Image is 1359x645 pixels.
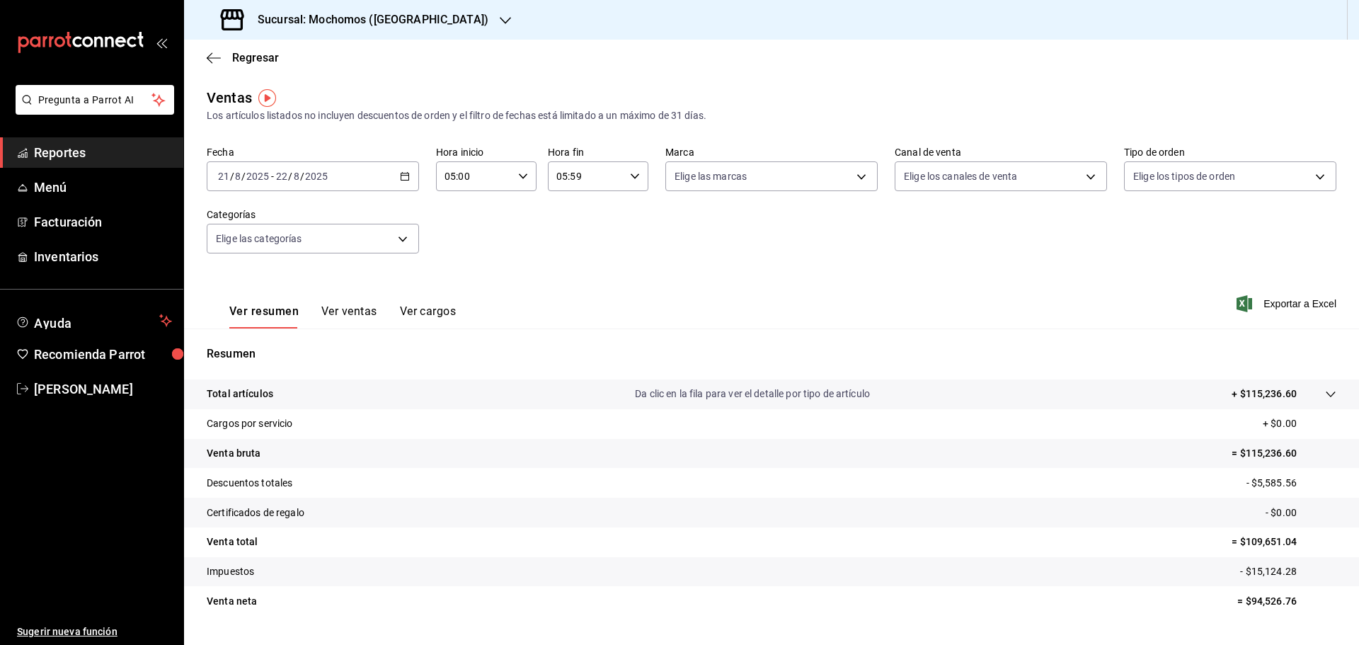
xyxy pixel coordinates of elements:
label: Canal de venta [895,147,1107,157]
span: Elige las categorías [216,232,302,246]
label: Categorías [207,210,419,219]
input: -- [293,171,300,182]
p: + $0.00 [1263,416,1336,431]
p: = $115,236.60 [1232,446,1336,461]
span: Reportes [34,143,172,162]
p: Certificados de regalo [207,506,304,520]
button: Ver cargos [400,304,457,329]
p: Impuestos [207,564,254,579]
button: Ver ventas [321,304,377,329]
p: Venta bruta [207,446,260,461]
p: Venta neta [207,594,257,609]
p: - $15,124.28 [1240,564,1336,579]
input: ---- [246,171,270,182]
p: - $5,585.56 [1246,476,1336,491]
img: Tooltip marker [258,89,276,107]
p: = $109,651.04 [1232,535,1336,549]
span: Elige los tipos de orden [1133,169,1235,183]
button: Pregunta a Parrot AI [16,85,174,115]
h3: Sucursal: Mochomos ([GEOGRAPHIC_DATA]) [246,11,488,28]
p: Da clic en la fila para ver el detalle por tipo de artículo [635,387,870,401]
span: Recomienda Parrot [34,345,172,364]
span: Ayuda [34,312,154,329]
input: -- [217,171,230,182]
button: Regresar [207,51,279,64]
p: Descuentos totales [207,476,292,491]
input: -- [234,171,241,182]
a: Pregunta a Parrot AI [10,103,174,118]
input: ---- [304,171,328,182]
span: Sugerir nueva función [17,624,172,639]
button: open_drawer_menu [156,37,167,48]
p: = $94,526.76 [1237,594,1336,609]
span: / [230,171,234,182]
span: Elige las marcas [675,169,747,183]
span: Pregunta a Parrot AI [38,93,152,108]
p: Resumen [207,346,1336,363]
span: / [300,171,304,182]
p: Total artículos [207,387,273,401]
span: / [288,171,292,182]
input: -- [275,171,288,182]
span: Facturación [34,212,172,232]
span: Regresar [232,51,279,64]
div: Ventas [207,87,252,108]
span: [PERSON_NAME] [34,379,172,399]
p: Cargos por servicio [207,416,293,431]
label: Hora inicio [436,147,537,157]
span: - [271,171,274,182]
div: navigation tabs [229,304,456,329]
span: Inventarios [34,247,172,266]
label: Tipo de orden [1124,147,1336,157]
button: Exportar a Excel [1239,295,1336,312]
p: Venta total [207,535,258,549]
label: Fecha [207,147,419,157]
span: / [241,171,246,182]
p: + $115,236.60 [1232,387,1297,401]
p: - $0.00 [1266,506,1336,520]
button: Ver resumen [229,304,299,329]
div: Los artículos listados no incluyen descuentos de orden y el filtro de fechas está limitado a un m... [207,108,1336,123]
span: Menú [34,178,172,197]
span: Elige los canales de venta [904,169,1017,183]
label: Hora fin [548,147,648,157]
label: Marca [665,147,878,157]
